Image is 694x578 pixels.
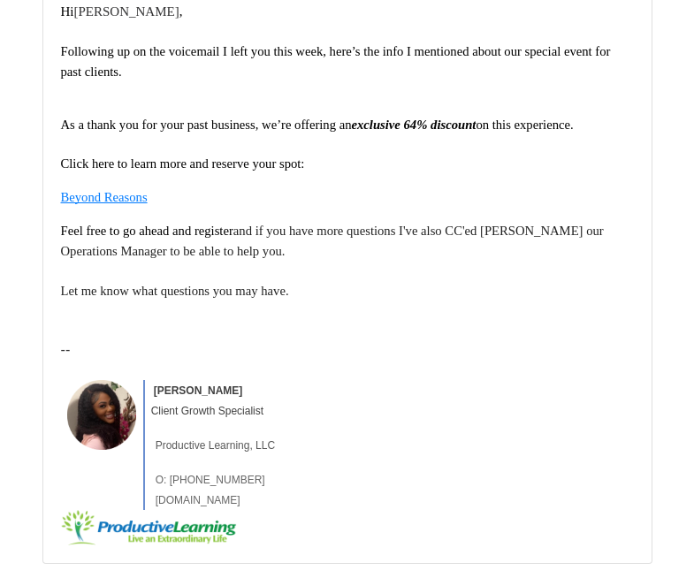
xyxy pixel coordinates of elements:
span: Client Growth Specialist [151,405,263,417]
span: Following up on the voicemail I left you this week, here’s the info I mentioned about our special... [61,44,614,79]
span: O: [PHONE_NUMBER] [156,474,265,486]
span: Feel free to go ahead and register [61,224,233,238]
font: , [179,4,183,19]
span: exclusive 64% discount [352,118,477,132]
a: [DOMAIN_NAME] [156,494,240,506]
span: Let me know what questions you may have. [61,284,289,298]
span: As a thank you for your past business, we’re offering an [61,118,352,132]
iframe: Chat Widget [606,493,694,578]
span: Beyond Reasons [61,190,148,204]
a: Beyond Reasons [61,188,148,205]
img: ADKq_Napgf3J8fj3D9rRBsjqSVO_HQrfbydCQeyN1fLX6BGe7C0wgkhq0I6-V7FoK5SPprvr92YpLqORkynkmVjbUPJEfvuT-... [61,510,238,545]
span: Productive Learning, LLC [156,439,275,452]
font: Hi [61,4,74,19]
span: -- [61,342,71,358]
span: [PERSON_NAME] [154,384,243,397]
font: [PERSON_NAME] [61,4,183,19]
span: Click here to learn more and reserve your spot: [61,156,305,171]
span: on this experience. [476,118,573,132]
img: AIorK4xVDY8CAds7Dp5NJDLB7yhPhm_FxpCcdjZxYInitM_STlh2G_ACbIk5Q3jlomlq_a9r5G6Pg8ipYMGD [67,380,137,450]
span: and if you have more questions I've also CC'ed [PERSON_NAME] our Operations Manager to be able to... [61,224,607,258]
